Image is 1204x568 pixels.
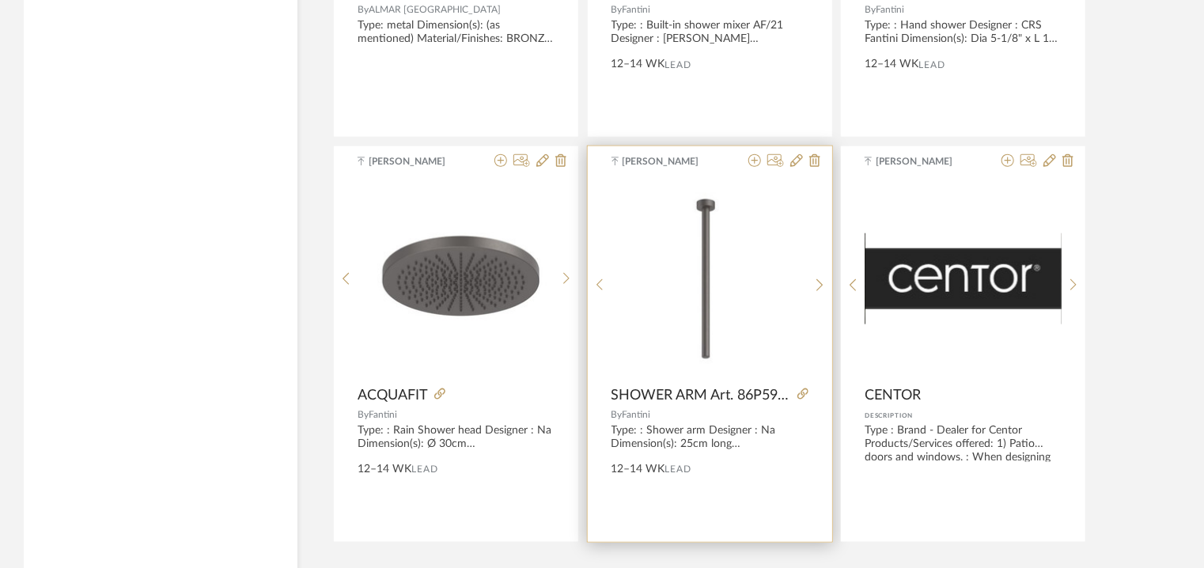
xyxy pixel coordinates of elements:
[611,180,808,378] div: 0
[611,410,623,419] span: By
[369,410,397,419] span: Fantini
[665,464,692,475] span: Lead
[611,56,665,73] span: 12–14 WK
[865,5,876,14] span: By
[358,461,411,478] span: 12–14 WK
[623,154,722,169] span: [PERSON_NAME]
[369,154,468,169] span: [PERSON_NAME]
[623,5,651,14] span: Fantini
[865,180,1062,378] div: 0
[358,410,369,419] span: By
[369,5,501,14] span: ALMAR [GEOGRAPHIC_DATA]
[876,154,975,169] span: [PERSON_NAME]
[865,387,921,404] span: CENTOR
[611,461,665,478] span: 12–14 WK
[358,220,555,338] img: ACQUAFIT
[358,5,369,14] span: By
[876,5,904,14] span: Fantini
[611,19,808,46] div: Type: : Built-in shower mixer AF/21 Designer : [PERSON_NAME] Dimension(s): Dia 65cm x D 31.5cm Ma...
[668,180,751,378] img: SHOWER ARM Art. 86P59236
[358,19,555,46] div: Type: metal Dimension(s): (as mentioned) Material/Finishes: BRONZE Installation requirements, if ...
[623,410,651,419] span: Fantini
[358,424,555,451] div: Type: : Rain Shower head Designer : Na Dimension(s): Ø 30cm Material/Finishes: : Matt Gun Metal P...
[865,19,1062,46] div: Type: : Hand shower Designer : CRS Fantini Dimension(s): Dia 5-1/8" x L 10-7/8" Material/Finishes...
[611,5,623,14] span: By
[865,424,1062,462] div: Type : Brand - Dealer for Centor Products/Services offered: 1) Patio doors and windows. : When de...
[865,248,1062,309] img: CENTOR
[918,59,945,70] span: Lead
[865,56,918,73] span: 12–14 WK
[611,424,808,451] div: Type: : Shower arm Designer : Na Dimension(s): 25cm long Material/Finishes: [PERSON_NAME] PVD Mou...
[358,387,428,404] span: ACQUAFIT
[411,464,438,475] span: Lead
[611,387,791,404] span: SHOWER ARM Art. 86P59236
[865,408,1062,424] div: Description
[665,59,692,70] span: Lead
